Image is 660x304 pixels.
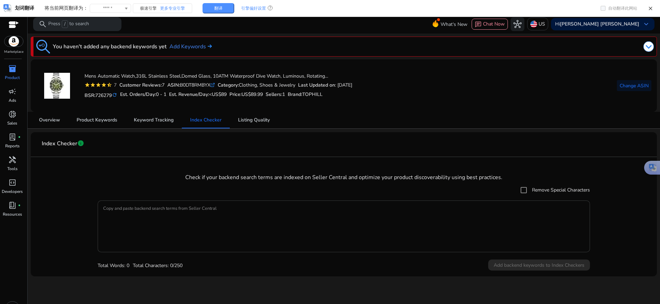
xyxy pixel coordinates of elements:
div: : [DATE] [298,81,352,89]
span: fiber_manual_record [18,136,21,138]
span: <US$89 [209,91,227,98]
mat-icon: refresh [112,92,117,98]
span: search [39,20,47,28]
img: 414FCBwrcBL._AC_US40_.jpg [44,73,70,99]
div: B0DT8RMBYX [167,81,215,89]
img: arrow-right.svg [206,44,212,48]
span: 1 [282,91,285,98]
p: Hi [555,22,639,27]
p: Total Characters: 0/250 [133,262,183,269]
button: Change ASIN [617,80,651,91]
p: Press to search [48,20,89,28]
span: TOPHILL [302,91,323,98]
span: donut_small [8,110,17,118]
p: US [539,18,545,30]
p: Resources [3,211,22,217]
b: Customer Reviews: [119,82,162,88]
mat-icon: star [96,82,101,88]
mat-icon: star_half [107,82,112,88]
img: us.svg [530,21,537,28]
p: Marketplace [4,49,23,55]
b: [PERSON_NAME] [PERSON_NAME] [560,21,639,27]
span: hub [513,20,522,28]
p: Total Words: 0 [98,262,129,269]
span: Change ASIN [620,82,649,89]
img: amazon.svg [4,36,23,47]
label: Remove Special Characters [531,186,590,194]
span: book_4 [8,201,17,209]
h5: Est. Orders/Day: [120,92,166,98]
span: info [77,140,84,147]
button: hub [511,17,524,31]
span: Index Checker [190,118,221,122]
div: 7 [119,81,165,89]
p: Reports [5,143,20,149]
p: Product [5,75,20,81]
span: code_blocks [8,178,17,187]
span: campaign [8,87,17,96]
span: Overview [39,118,60,122]
b: Last Updated on [298,82,335,88]
span: Product Keywords [77,118,117,122]
h3: You haven't added any backend keywords yet [53,42,167,51]
p: Ads [9,97,16,104]
b: ASIN: [167,82,180,88]
span: fiber_manual_record [18,204,21,207]
a: Add Keywords [169,42,212,51]
h5: Price: [229,92,263,98]
img: dropdown-arrow.svg [643,41,654,52]
span: 0 - 1 [156,91,166,98]
h5: Est. Revenue/Day: [169,92,227,98]
div: Clothing, Shoes & Jewelry [218,81,295,89]
span: Brand [288,91,301,98]
p: Tools [7,166,18,172]
span: US$89.99 [242,91,263,98]
span: Listing Quality [238,118,270,122]
p: Sales [7,120,17,126]
span: Chat Now [483,21,505,27]
mat-icon: star [101,82,107,88]
img: keyword-tracking.svg [36,40,50,53]
mat-icon: star [90,82,96,88]
span: lab_profile [8,133,17,141]
span: Index Checker [42,138,77,150]
span: Keyword Tracking [134,118,174,122]
b: Category: [218,82,239,88]
span: inventory_2 [8,65,17,73]
h4: Check if your backend search terms are indexed on Seller Central and optimize your product discov... [36,174,651,181]
h5: : [288,92,323,98]
p: Developers [2,188,23,195]
span: handyman [8,156,17,164]
span: What's New [441,18,467,30]
span: / [62,20,68,28]
span: 726279 [95,92,112,99]
h5: BSR: [85,91,117,99]
span: keyboard_arrow_down [642,20,650,28]
h5: Sellers: [266,92,285,98]
button: chatChat Now [472,19,508,30]
span: chat [475,21,482,28]
h4: Mens Automatic Watch,316L Stainless Steel,Domed Glass, 10ATM Waterproof Dive Watch, Luminous, Rot... [85,73,352,79]
div: 7 [112,81,117,89]
mat-icon: star [85,82,90,88]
